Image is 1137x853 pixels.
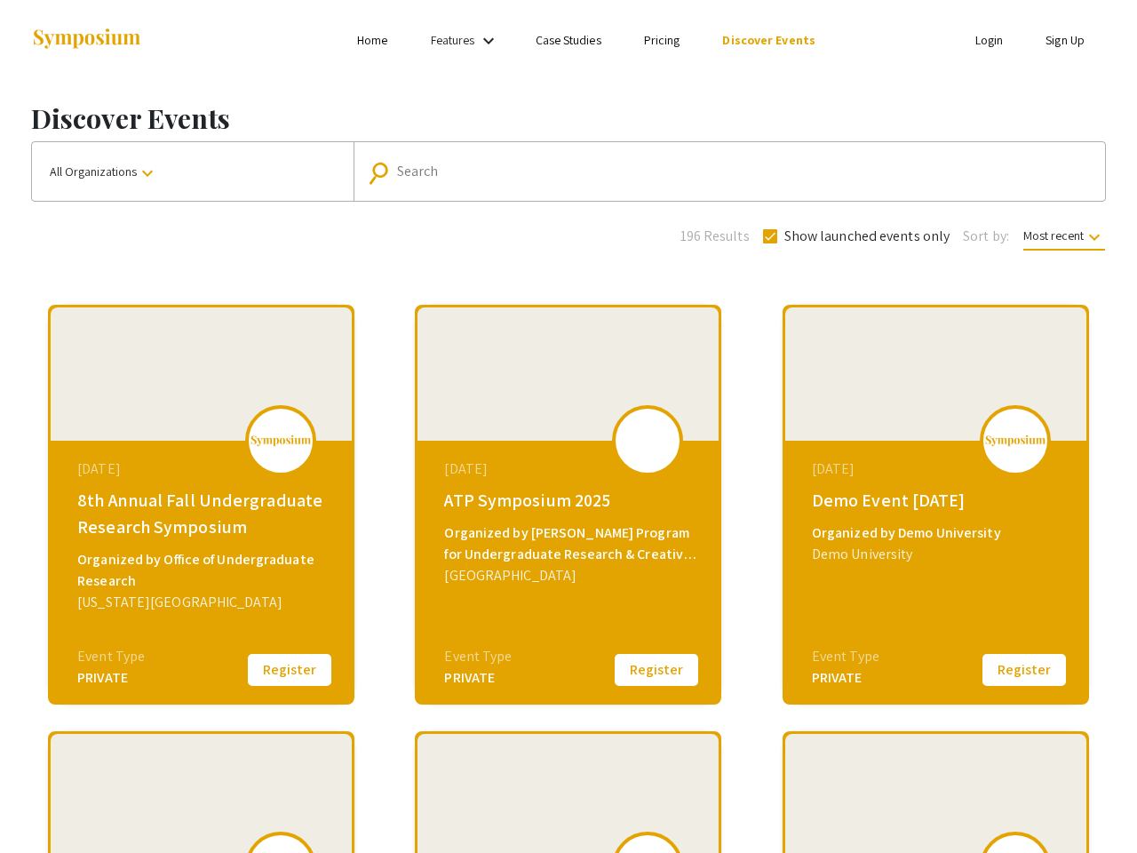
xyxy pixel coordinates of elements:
[722,32,815,48] a: Discover Events
[370,157,396,188] mat-icon: Search
[444,565,696,586] div: [GEOGRAPHIC_DATA]
[812,522,1064,544] div: Organized by Demo University
[444,487,696,514] div: ATP Symposium 2025
[250,434,312,447] img: logo_v2.png
[77,549,330,592] div: Organized by Office of Undergraduate Research
[1009,219,1119,251] button: Most recent
[644,32,680,48] a: Pricing
[1046,32,1085,48] a: Sign Up
[1023,227,1105,251] span: Most recent
[680,226,750,247] span: 196 Results
[784,226,950,247] span: Show launched events only
[975,32,1004,48] a: Login
[77,592,330,613] div: [US_STATE][GEOGRAPHIC_DATA]
[245,651,334,689] button: Register
[444,646,512,667] div: Event Type
[444,667,512,689] div: PRIVATE
[31,102,1106,134] h1: Discover Events
[536,32,601,48] a: Case Studies
[32,142,354,201] button: All Organizations
[77,458,330,480] div: [DATE]
[444,522,696,565] div: Organized by [PERSON_NAME] Program for Undergraduate Research & Creative Scholarship
[357,32,387,48] a: Home
[1084,227,1105,248] mat-icon: keyboard_arrow_down
[444,458,696,480] div: [DATE]
[478,30,499,52] mat-icon: Expand Features list
[812,458,1064,480] div: [DATE]
[812,667,879,689] div: PRIVATE
[31,28,142,52] img: Symposium by ForagerOne
[77,487,330,540] div: 8th Annual Fall Undergraduate Research Symposium
[77,646,145,667] div: Event Type
[77,667,145,689] div: PRIVATE
[984,434,1046,447] img: logo_v2.png
[963,226,1009,247] span: Sort by:
[812,487,1064,514] div: Demo Event [DATE]
[50,163,158,179] span: All Organizations
[431,32,475,48] a: Features
[812,544,1064,565] div: Demo University
[612,651,701,689] button: Register
[137,163,158,184] mat-icon: keyboard_arrow_down
[812,646,879,667] div: Event Type
[980,651,1069,689] button: Register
